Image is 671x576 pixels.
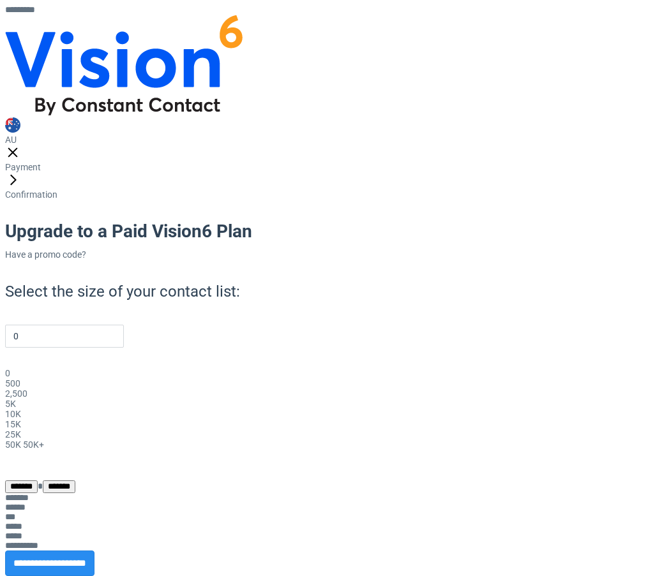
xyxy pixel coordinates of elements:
[5,419,21,429] span: 15K
[5,162,666,172] div: Payment
[5,249,86,260] a: Have a promo code?
[23,439,44,450] span: 50K+
[5,281,666,302] h2: Select the size of your contact list:
[5,429,21,439] span: 25K
[5,135,666,145] div: AU
[5,378,20,388] span: 500
[5,388,27,399] span: 2,500
[5,409,21,419] span: 10K
[5,189,666,200] div: Confirmation
[5,220,666,243] h1: Upgrade to a Paid Vision6 Plan
[5,368,10,378] span: 0
[5,439,21,450] span: 50K
[5,399,16,409] span: 5K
